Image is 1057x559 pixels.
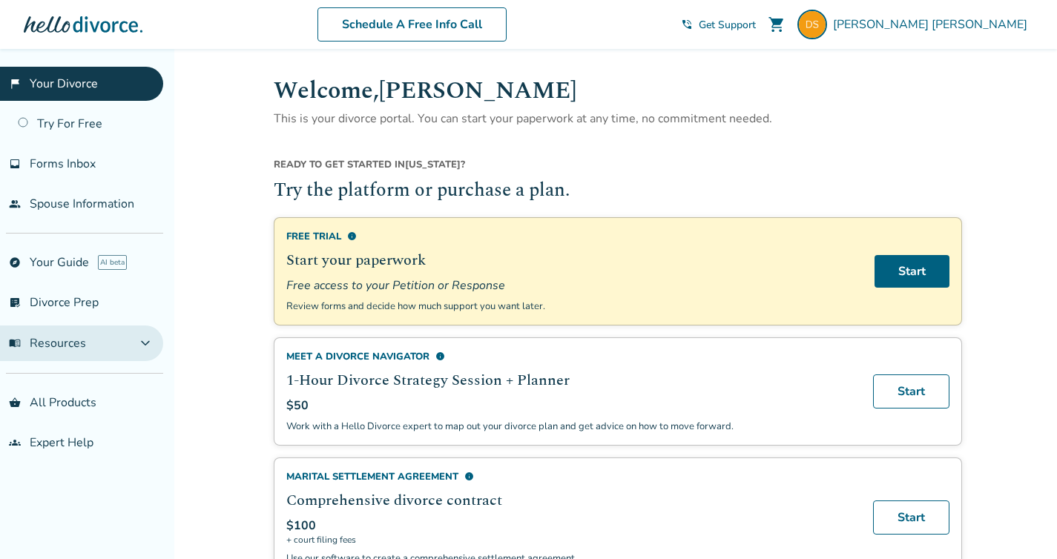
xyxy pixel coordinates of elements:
h2: Try the platform or purchase a plan. [274,177,962,205]
iframe: Chat Widget [983,488,1057,559]
p: Work with a Hello Divorce expert to map out your divorce plan and get advice on how to move forward. [286,420,855,433]
span: $100 [286,517,316,534]
h1: Welcome, [PERSON_NAME] [274,73,962,109]
span: explore [9,257,21,268]
h2: 1-Hour Divorce Strategy Session + Planner [286,369,855,391]
a: phone_in_talkGet Support [681,18,756,32]
div: Meet a divorce navigator [286,350,855,363]
span: inbox [9,158,21,170]
span: groups [9,437,21,449]
a: Schedule A Free Info Call [317,7,507,42]
span: people [9,198,21,210]
span: Resources [9,335,86,351]
span: [PERSON_NAME] [PERSON_NAME] [833,16,1033,33]
span: Ready to get started in [274,158,405,171]
a: Start [873,374,949,408]
a: Start [875,255,949,288]
span: $50 [286,397,309,414]
div: [US_STATE] ? [274,158,962,177]
span: info [464,472,474,481]
span: + court filing fees [286,534,855,546]
div: Free Trial [286,230,857,243]
span: info [435,351,445,361]
span: Forms Inbox [30,156,96,172]
span: list_alt_check [9,297,21,308]
img: dswezey2+portal1@gmail.com [797,10,827,39]
h2: Start your paperwork [286,249,857,271]
span: AI beta [98,255,127,270]
p: This is your divorce portal. You can start your paperwork at any time, no commitment needed. [274,109,962,128]
span: phone_in_talk [681,19,693,30]
a: Start [873,500,949,535]
span: Free access to your Petition or Response [286,277,857,294]
div: Marital Settlement Agreement [286,470,855,483]
p: Review forms and decide how much support you want later. [286,300,857,313]
h2: Comprehensive divorce contract [286,489,855,512]
span: info [347,231,357,241]
span: flag_2 [9,78,21,90]
span: shopping_cart [768,16,786,33]
span: shopping_basket [9,397,21,408]
span: expand_more [136,334,154,352]
span: Get Support [699,18,756,32]
span: menu_book [9,337,21,349]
